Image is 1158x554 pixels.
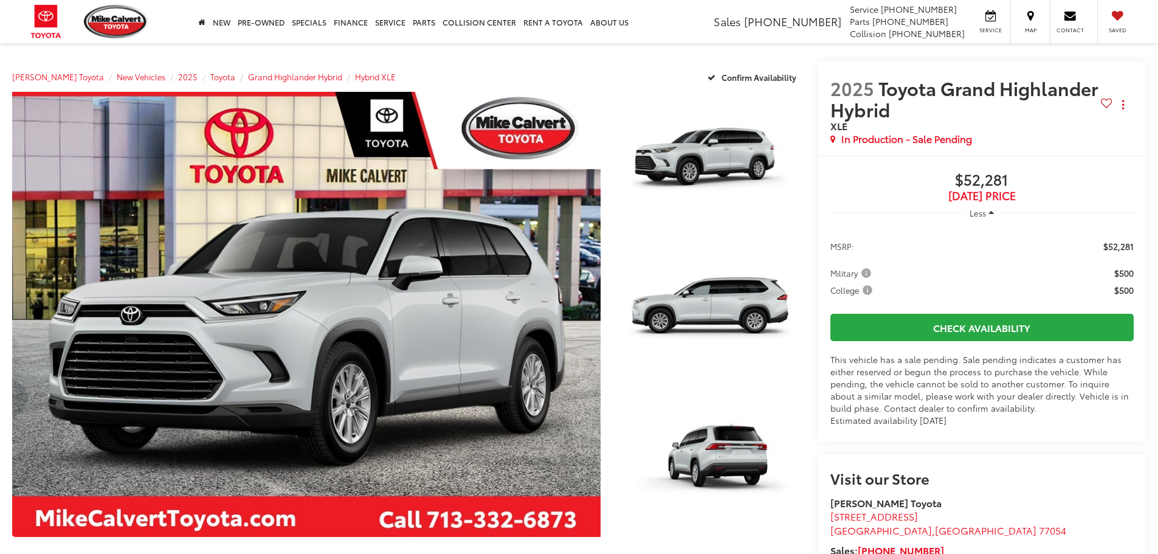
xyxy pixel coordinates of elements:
[1114,267,1134,279] span: $500
[830,509,918,523] span: [STREET_ADDRESS]
[1112,94,1134,116] button: Actions
[830,75,874,101] span: 2025
[977,26,1004,34] span: Service
[1017,26,1044,34] span: Map
[830,496,942,510] strong: [PERSON_NAME] Toyota
[1104,26,1131,34] span: Saved
[830,267,875,279] button: Military
[1039,523,1066,537] span: 77054
[12,71,104,82] a: [PERSON_NAME] Toyota
[841,132,972,146] span: In Production - Sale Pending
[614,92,806,236] a: Expand Photo 1
[889,27,965,40] span: [PHONE_NUMBER]
[830,470,1134,486] h2: Visit our Store
[830,267,874,279] span: Military
[614,393,806,538] a: Expand Photo 3
[850,15,870,27] span: Parts
[970,207,986,218] span: Less
[178,71,198,82] a: 2025
[830,523,1066,537] span: ,
[830,523,932,537] span: [GEOGRAPHIC_DATA]
[963,202,1000,224] button: Less
[248,71,342,82] a: Grand Highlander Hybrid
[117,71,165,82] a: New Vehicles
[1056,26,1084,34] span: Contact
[830,75,1098,122] span: Toyota Grand Highlander Hybrid
[210,71,235,82] a: Toyota
[6,89,606,539] img: 2025 Toyota Grand Highlander Hybrid Hybrid XLE
[612,91,807,237] img: 2025 Toyota Grand Highlander Hybrid Hybrid XLE
[881,3,957,15] span: [PHONE_NUMBER]
[830,284,877,296] button: College
[12,92,601,537] a: Expand Photo 0
[830,119,847,133] span: XLE
[612,241,807,388] img: 2025 Toyota Grand Highlander Hybrid Hybrid XLE
[714,13,741,29] span: Sales
[1122,100,1124,109] span: dropdown dots
[830,509,1066,537] a: [STREET_ADDRESS] [GEOGRAPHIC_DATA],[GEOGRAPHIC_DATA] 77054
[830,314,1134,341] a: Check Availability
[935,523,1036,537] span: [GEOGRAPHIC_DATA]
[701,66,806,88] button: Confirm Availability
[872,15,948,27] span: [PHONE_NUMBER]
[830,353,1134,426] div: This vehicle has a sale pending. Sale pending indicates a customer has either reserved or begun t...
[612,392,807,538] img: 2025 Toyota Grand Highlander Hybrid Hybrid XLE
[830,171,1134,190] span: $52,281
[1103,240,1134,252] span: $52,281
[614,243,806,387] a: Expand Photo 2
[830,240,854,252] span: MSRP:
[830,190,1134,202] span: [DATE] PRICE
[850,27,886,40] span: Collision
[355,71,396,82] a: Hybrid XLE
[84,5,148,38] img: Mike Calvert Toyota
[850,3,878,15] span: Service
[830,284,875,296] span: College
[744,13,841,29] span: [PHONE_NUMBER]
[1114,284,1134,296] span: $500
[722,72,796,83] span: Confirm Availability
